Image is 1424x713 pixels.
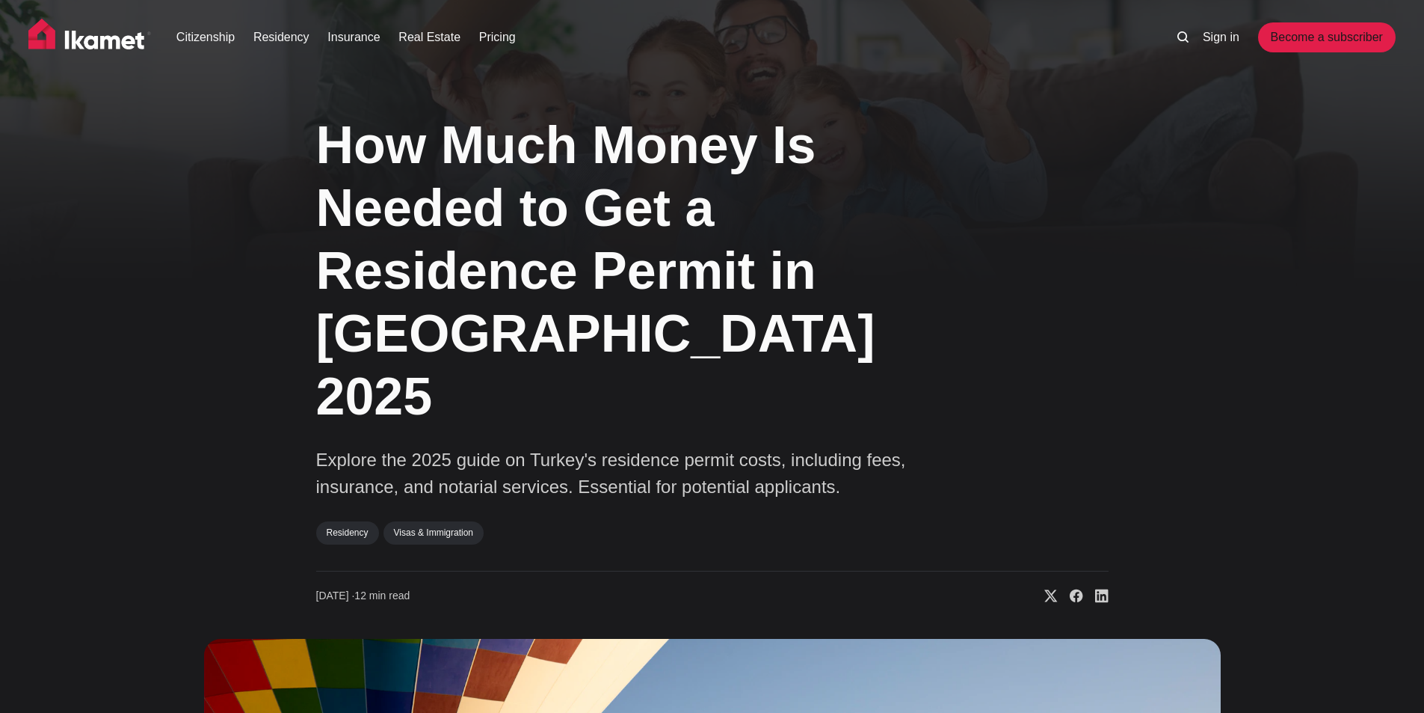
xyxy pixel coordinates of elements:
[398,28,460,46] a: Real Estate
[253,28,309,46] a: Residency
[316,590,355,602] span: [DATE] ∙
[1258,22,1396,52] a: Become a subscriber
[316,447,914,501] p: Explore the 2025 guide on Turkey's residence permit costs, including fees, insurance, and notaria...
[176,28,235,46] a: Citizenship
[316,589,410,604] time: 12 min read
[479,28,516,46] a: Pricing
[1058,589,1083,604] a: Share on Facebook
[1032,589,1058,604] a: Share on X
[327,28,380,46] a: Insurance
[383,521,484,544] a: Visas & Immigration
[316,521,379,544] a: Residency
[28,19,151,56] img: Ikamet home
[1083,589,1109,604] a: Share on Linkedin
[1203,28,1239,46] a: Sign in
[316,114,959,428] h1: How Much Money Is Needed to Get a Residence Permit in [GEOGRAPHIC_DATA] 2025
